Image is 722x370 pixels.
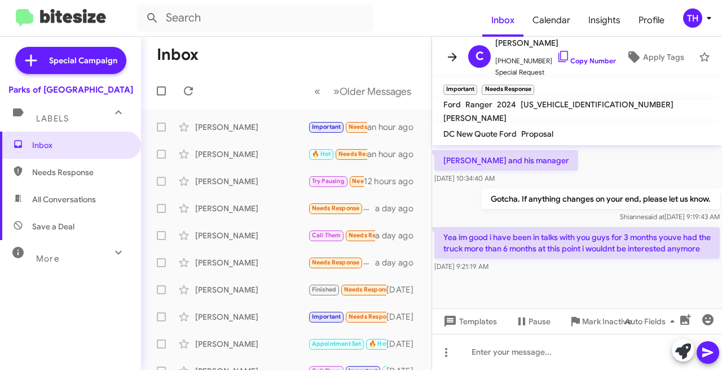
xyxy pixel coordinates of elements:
[441,311,497,332] span: Templates
[308,120,367,133] div: Yea im good i have been in talks with you guys for 3 months youve had the truck more than 6 month...
[49,55,117,66] span: Special Campaign
[195,149,308,160] div: [PERSON_NAME]
[386,338,422,350] div: [DATE]
[645,212,664,221] span: said at
[308,202,375,215] div: Good morning, [PERSON_NAME]. Pray all is well. Got your text. Yes, I'm interested in a 2025 Linco...
[673,8,710,28] button: TH
[523,4,579,37] a: Calendar
[443,85,477,95] small: Important
[195,311,308,323] div: [PERSON_NAME]
[307,80,327,103] button: Previous
[643,47,684,67] span: Apply Tags
[616,311,688,332] button: Auto Fields
[495,67,616,78] span: Special Request
[683,8,702,28] div: TH
[32,221,74,232] span: Save a Deal
[195,176,308,187] div: [PERSON_NAME]
[497,99,516,110] span: 2024
[8,84,133,95] div: Parks of [GEOGRAPHIC_DATA]
[629,4,673,37] a: Profile
[312,286,337,293] span: Finished
[369,340,388,347] span: 🔥 Hot
[386,284,422,295] div: [DATE]
[308,283,386,296] div: Send link to the vehicle
[344,286,392,293] span: Needs Response
[195,203,308,214] div: [PERSON_NAME]
[312,232,341,239] span: Call Them
[521,99,673,110] span: [US_VEHICLE_IDENTIFICATION_NUMBER]
[582,311,632,332] span: Mark Inactive
[312,204,360,212] span: Needs Response
[434,227,720,259] p: Yea im good i have been in talks with you guys for 3 months youve had the truck more than 6 month...
[352,177,400,185] span: Needs Response
[312,259,360,266] span: Needs Response
[367,121,422,133] div: an hour ago
[308,310,386,323] div: No
[443,129,517,139] span: DC New Quote Ford
[195,338,308,350] div: [PERSON_NAME]
[434,150,578,171] p: [PERSON_NAME] and his manager
[432,311,506,332] button: Templates
[15,47,126,74] a: Special Campaign
[308,229,375,242] div: Hey [PERSON_NAME] give me a call at your convenience please
[482,189,720,209] p: Gotcha. If anything changes on your end, please let us know.
[375,257,422,268] div: a day ago
[308,147,367,160] div: Again, No Needs.
[32,194,96,205] span: All Conversations
[465,99,492,110] span: Ranger
[482,4,523,37] a: Inbox
[495,50,616,67] span: [PHONE_NUMBER]
[195,257,308,268] div: [PERSON_NAME]
[338,150,386,158] span: Needs Response
[32,140,128,151] span: Inbox
[308,175,364,188] div: Not yet ready to buy a car.
[308,256,375,269] div: How do yall finance
[312,177,345,185] span: Try Pausing
[616,47,693,67] button: Apply Tags
[579,4,629,37] a: Insights
[312,123,341,130] span: Important
[434,262,488,271] span: [DATE] 9:21:19 AM
[312,340,362,347] span: Appointment Set
[476,47,484,66] span: C
[375,230,422,241] div: a day ago
[443,113,507,123] span: [PERSON_NAME]
[312,150,331,158] span: 🔥 Hot
[482,85,534,95] small: Needs Response
[625,311,679,332] span: Auto Fields
[434,174,495,182] span: [DATE] 10:34:40 AM
[327,80,418,103] button: Next
[560,311,641,332] button: Mark Inactive
[333,84,340,98] span: »
[557,56,616,65] a: Copy Number
[195,230,308,241] div: [PERSON_NAME]
[308,80,418,103] nav: Page navigation example
[506,311,560,332] button: Pause
[36,254,59,264] span: More
[529,311,551,332] span: Pause
[314,84,320,98] span: «
[375,203,422,214] div: a day ago
[364,176,422,187] div: 12 hours ago
[443,99,461,110] span: Ford
[195,284,308,295] div: [PERSON_NAME]
[308,337,386,350] div: Gotcha! I will set up a follow up then!
[349,123,397,130] span: Needs Response
[312,313,341,320] span: Important
[367,149,422,160] div: an hour ago
[157,46,199,64] h1: Inbox
[521,129,553,139] span: Proposal
[349,232,397,239] span: Needs Response
[349,313,397,320] span: Needs Response
[36,114,69,124] span: Labels
[495,36,616,50] span: [PERSON_NAME]
[340,85,411,98] span: Older Messages
[137,5,373,32] input: Search
[620,212,720,221] span: Shianne [DATE] 9:19:43 AM
[195,121,308,133] div: [PERSON_NAME]
[386,311,422,323] div: [DATE]
[32,167,128,178] span: Needs Response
